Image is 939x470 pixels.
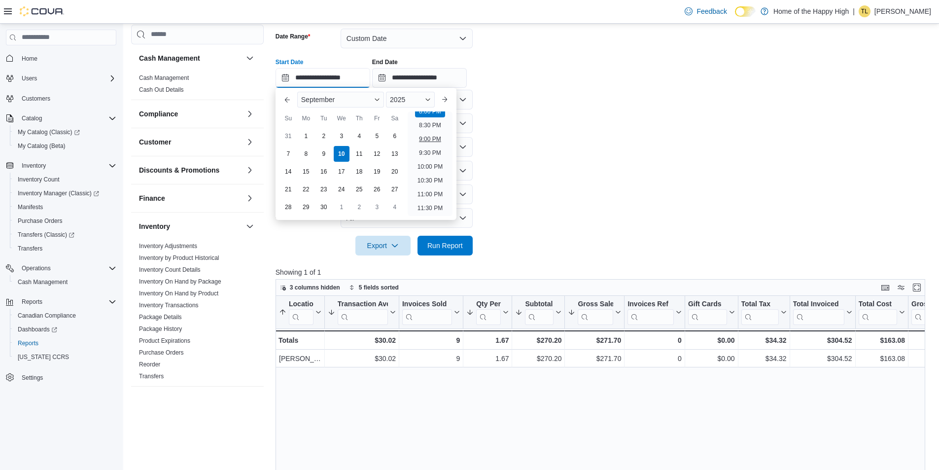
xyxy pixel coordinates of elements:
[18,72,41,84] button: Users
[911,282,923,293] button: Enter fullscreen
[387,110,403,126] div: Sa
[18,353,69,361] span: [US_STATE] CCRS
[297,92,384,108] div: Button. Open the month selector. September is currently selected.
[408,111,452,216] ul: Time
[402,299,452,325] div: Invoices Sold
[10,139,120,153] button: My Catalog (Beta)
[369,128,385,144] div: day-5
[14,187,116,199] span: Inventory Manager (Classic)
[139,86,184,94] span: Cash Out Details
[334,199,349,215] div: day-1
[139,361,160,368] a: Reorder
[351,164,367,180] div: day-18
[20,6,64,16] img: Cova
[402,334,460,346] div: 9
[861,5,868,17] span: TL
[22,74,37,82] span: Users
[139,325,182,332] a: Package History
[18,176,60,183] span: Inventory Count
[14,140,70,152] a: My Catalog (Beta)
[853,5,855,17] p: |
[279,299,321,325] button: Location
[280,181,296,197] div: day-21
[14,351,116,363] span: Washington CCRS
[741,353,786,364] div: $34.32
[459,119,467,127] button: Open list of options
[402,299,452,309] div: Invoices Sold
[10,125,120,139] a: My Catalog (Classic)
[627,353,681,364] div: 0
[18,339,38,347] span: Reports
[139,278,221,285] a: Inventory On Hand by Package
[139,337,190,345] span: Product Expirations
[334,181,349,197] div: day-24
[402,353,460,364] div: 9
[298,128,314,144] div: day-1
[139,302,199,309] a: Inventory Transactions
[328,299,396,325] button: Transaction Average
[415,147,445,159] li: 9:30 PM
[14,243,46,254] a: Transfers
[131,240,264,386] div: Inventory
[688,299,735,325] button: Gift Cards
[279,92,295,108] button: Previous Month
[18,296,116,308] span: Reports
[2,111,120,125] button: Catalog
[627,299,673,325] div: Invoices Ref
[793,299,852,325] button: Total Invoiced
[139,243,197,250] a: Inventory Adjustments
[139,373,164,380] a: Transfers
[688,353,735,364] div: $0.00
[741,334,786,346] div: $34.32
[793,353,852,364] div: $304.52
[139,254,219,261] a: Inventory by Product Historical
[2,91,120,106] button: Customers
[10,173,120,186] button: Inventory Count
[390,96,405,104] span: 2025
[459,143,467,151] button: Open list of options
[139,266,201,273] a: Inventory Count Details
[578,299,613,325] div: Gross Sales
[139,361,160,368] span: Reorder
[369,110,385,126] div: Fr
[18,325,57,333] span: Dashboards
[578,299,613,309] div: Gross Sales
[244,192,256,204] button: Finance
[139,314,182,321] a: Package Details
[18,278,68,286] span: Cash Management
[316,146,332,162] div: day-9
[18,262,55,274] button: Operations
[14,310,80,322] a: Canadian Compliance
[459,96,467,104] button: Open list of options
[525,299,554,325] div: Subtotal
[627,334,681,346] div: 0
[793,299,844,309] div: Total Invoiced
[139,349,184,357] span: Purchase Orders
[334,164,349,180] div: day-17
[417,236,473,255] button: Run Report
[361,236,405,255] span: Export
[18,245,42,253] span: Transfers
[139,109,178,119] h3: Compliance
[139,349,184,356] a: Purchase Orders
[139,53,200,63] h3: Cash Management
[858,299,904,325] button: Total Cost
[280,110,296,126] div: Su
[276,282,344,293] button: 3 columns hidden
[369,181,385,197] div: day-26
[14,126,84,138] a: My Catalog (Classic)
[301,96,335,104] span: September
[334,110,349,126] div: We
[139,372,164,380] span: Transfers
[387,164,403,180] div: day-20
[276,68,370,88] input: Press the down key to enter a popover containing a calendar. Press the escape key to close the po...
[351,128,367,144] div: day-4
[414,202,447,214] li: 11:30 PM
[773,5,849,17] p: Home of the Happy High
[18,160,116,172] span: Inventory
[18,372,47,384] a: Settings
[244,395,256,406] button: Loyalty
[414,161,447,173] li: 10:00 PM
[688,299,727,309] div: Gift Cards
[414,188,447,200] li: 11:00 PM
